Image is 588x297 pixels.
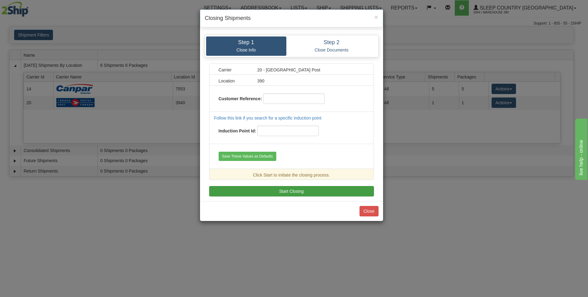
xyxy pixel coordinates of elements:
[5,4,57,11] div: live help - online
[219,96,262,102] label: Customer Reference:
[360,206,379,216] button: Close
[286,36,377,56] a: Step 2 Close Documents
[374,13,378,21] span: ×
[214,172,369,178] div: Click Start to initiate the closing process.
[291,40,372,46] h4: Step 2
[211,47,282,53] p: Close Info
[253,67,369,73] div: 20 - [GEOGRAPHIC_DATA] Post
[219,152,276,161] button: Save These Values as Defaults
[206,36,286,56] a: Step 1 Close Info
[205,14,378,22] h4: Closing Shipments
[291,47,372,53] p: Close Documents
[214,116,322,120] a: Follow this link if you search for a specific induction point
[209,186,374,196] button: Start Closing
[214,78,253,84] div: Location
[219,128,256,134] label: Induction Point Id:
[374,14,378,20] button: Close
[211,40,282,46] h4: Step 1
[253,78,369,84] div: 390
[574,117,587,180] iframe: chat widget
[214,67,253,73] div: Carrier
